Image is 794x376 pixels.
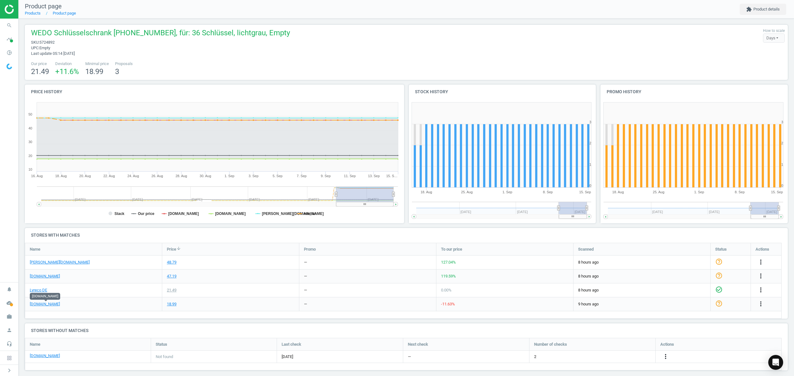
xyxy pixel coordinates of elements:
div: 47.19 [167,273,176,279]
tspan: 22. Aug [103,174,115,178]
i: chevron_right [6,367,13,374]
i: more_vert [757,272,765,280]
tspan: [DOMAIN_NAME] [168,212,199,216]
span: 3 [115,67,119,76]
span: +11.6 % [55,67,79,76]
div: — [304,260,307,265]
i: work [3,311,15,322]
span: 119.59 % [441,274,456,278]
h4: Stores with matches [25,228,788,243]
span: Price [167,246,176,252]
tspan: 8. Sep [543,190,553,194]
text: 3 [589,120,591,124]
span: WEDO Schlüsselschrank [PHONE_NUMBER], für: 36 Schlüssel, lichtgrau, Empty [31,28,290,40]
h4: Price history [25,85,404,99]
tspan: 24. Aug [127,174,139,178]
i: pie_chart_outlined [3,47,15,59]
tspan: 7. Sep [297,174,307,178]
span: Deviation [55,61,79,67]
span: -11.63 % [441,302,455,306]
div: 48.79 [167,260,176,265]
span: 9 hours ago [578,301,706,307]
i: search [3,20,15,31]
div: 18.99 [167,301,176,307]
tspan: 18. Aug [421,190,432,194]
a: [PERSON_NAME][DOMAIN_NAME] [30,260,90,265]
div: — [304,273,307,279]
div: [DOMAIN_NAME] [30,293,60,299]
h4: Promo history [600,85,788,99]
tspan: 25. Aug [653,190,664,194]
text: 0 [589,184,591,187]
span: Actions [756,246,769,252]
button: more_vert [757,258,765,266]
span: Scanned [578,246,594,252]
tspan: 15. Sep [771,190,783,194]
i: timeline [3,33,15,45]
span: 5724892 [39,40,55,45]
span: Status [156,342,167,347]
div: — [304,301,307,307]
button: extensionProduct details [740,4,786,15]
span: sku : [31,40,39,45]
tspan: 15. S… [386,174,398,178]
tspan: 26. Aug [151,174,163,178]
span: Proposals [115,61,133,67]
text: 30 [29,140,32,144]
span: To our price [441,246,462,252]
tspan: 1. Sep [694,190,704,194]
button: more_vert [757,272,765,280]
i: extension [746,7,752,12]
tspan: Stack [114,212,124,216]
span: 8 hours ago [578,287,706,293]
button: more_vert [757,286,765,294]
tspan: Our price [138,212,154,216]
i: help_outline [715,258,723,265]
span: Name [30,246,40,252]
a: Product page [53,11,76,15]
i: help_outline [715,299,723,307]
tspan: 16. Aug [31,174,42,178]
tspan: 8. Sep [735,190,745,194]
text: 20 [29,154,32,158]
div: Days [763,33,785,43]
i: help_outline [715,272,723,279]
span: Next check [408,342,428,347]
span: 8 hours ago [578,260,706,265]
tspan: 20. Aug [79,174,91,178]
span: 21.49 [31,67,49,76]
a: Products [25,11,41,15]
tspan: 1. Sep [225,174,234,178]
tspan: 28. Aug [176,174,187,178]
tspan: [PERSON_NAME][DOMAIN_NAME] [262,212,323,216]
span: Status [715,246,727,252]
div: — [304,287,307,293]
button: more_vert [757,300,765,308]
i: check_circle_outline [715,286,723,293]
tspan: 9. Sep [321,174,331,178]
span: Actions [660,342,674,347]
i: more_vert [662,353,669,360]
span: Last update 05:14 [DATE] [31,51,75,56]
a: [DOMAIN_NAME] [30,353,60,359]
span: Name [30,342,40,347]
text: 50 [29,112,32,116]
span: Minimal price [85,61,109,67]
span: Not found [156,354,173,360]
i: notifications [3,283,15,295]
tspan: 11. Sep [344,174,356,178]
tspan: 25. Aug [461,190,472,194]
tspan: 30. Aug [200,174,211,178]
tspan: [DOMAIN_NAME] [215,212,246,216]
text: 1 [781,163,783,166]
text: 40 [29,126,32,130]
text: 0 [781,184,783,187]
img: wGWNvw8QSZomAAAAABJRU5ErkJggg== [7,63,12,69]
i: person [3,324,15,336]
span: 127.04 % [441,260,456,265]
tspan: 15. Sep [579,190,591,194]
div: 21.49 [167,287,176,293]
span: 18.99 [85,67,103,76]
